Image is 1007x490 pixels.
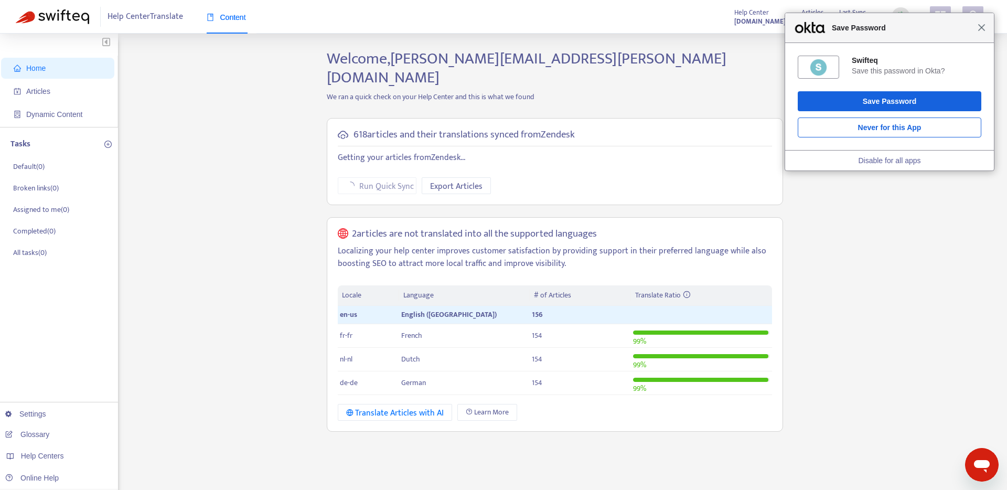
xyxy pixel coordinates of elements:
[13,183,59,194] p: Broken links ( 0 )
[967,10,979,23] span: user
[338,245,772,270] p: Localizing your help center improves customer satisfaction by providing support in their preferre...
[852,56,981,65] div: Swifteq
[734,16,786,27] strong: [DOMAIN_NAME]
[858,156,920,165] a: Disable for all apps
[401,377,426,389] span: German
[21,452,64,460] span: Help Centers
[14,111,21,118] span: container
[338,152,772,164] p: Getting your articles from Zendesk ...
[734,15,786,27] a: [DOMAIN_NAME]
[319,91,791,102] p: We ran a quick check on your Help Center and this is what we found
[852,66,981,76] div: Save this password in Okta?
[345,180,356,191] span: loading
[474,407,509,418] span: Learn More
[798,91,981,111] button: Save Password
[340,353,352,365] span: nl-nl
[809,58,828,77] img: 8+uwTIAAAABklEQVQDAESOgsI1YMvbAAAAAElFTkSuQmCC
[633,335,646,347] span: 99 %
[5,410,46,418] a: Settings
[399,285,529,306] th: Language
[5,430,49,439] a: Glossary
[353,129,575,141] h5: 618 articles and their translations synced from Zendesk
[457,404,517,421] a: Learn More
[346,407,444,420] div: Translate Articles with AI
[798,118,981,137] button: Never for this App
[26,87,50,95] span: Articles
[5,474,59,482] a: Online Help
[207,13,246,22] span: Content
[359,180,414,193] span: Run Quick Sync
[14,88,21,95] span: account-book
[13,161,45,172] p: Default ( 0 )
[338,228,348,240] span: global
[340,377,358,389] span: de-de
[635,290,767,301] div: Translate Ratio
[13,226,56,237] p: Completed ( 0 )
[401,353,420,365] span: Dutch
[532,308,543,321] span: 156
[839,7,866,18] span: Last Sync
[338,130,348,140] span: cloud-sync
[10,138,30,151] p: Tasks
[530,285,631,306] th: # of Articles
[207,14,214,21] span: book
[108,7,183,27] span: Help Center Translate
[340,308,357,321] span: en-us
[422,177,491,194] button: Export Articles
[401,329,422,342] span: French
[338,285,400,306] th: Locale
[16,9,89,24] img: Swifteq
[104,141,112,148] span: plus-circle
[26,64,46,72] span: Home
[827,22,978,34] span: Save Password
[734,7,769,18] span: Help Center
[934,10,947,23] span: appstore
[13,204,69,215] p: Assigned to me ( 0 )
[430,180,483,193] span: Export Articles
[338,404,453,421] button: Translate Articles with AI
[532,329,542,342] span: 154
[338,177,416,194] button: Run Quick Sync
[340,329,352,342] span: fr-fr
[978,24,985,31] span: Close
[633,359,646,371] span: 99 %
[965,448,999,482] iframe: Button to launch messaging window
[352,228,597,240] h5: 2 articles are not translated into all the supported languages
[532,377,542,389] span: 154
[26,110,82,119] span: Dynamic Content
[633,382,646,395] span: 99 %
[401,308,497,321] span: English ([GEOGRAPHIC_DATA])
[532,353,542,365] span: 154
[894,10,907,23] img: sync_loading.0b5143dde30e3a21642e.gif
[13,247,47,258] p: All tasks ( 0 )
[14,65,21,72] span: home
[801,7,823,18] span: Articles
[327,46,726,91] span: Welcome, [PERSON_NAME][EMAIL_ADDRESS][PERSON_NAME][DOMAIN_NAME]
